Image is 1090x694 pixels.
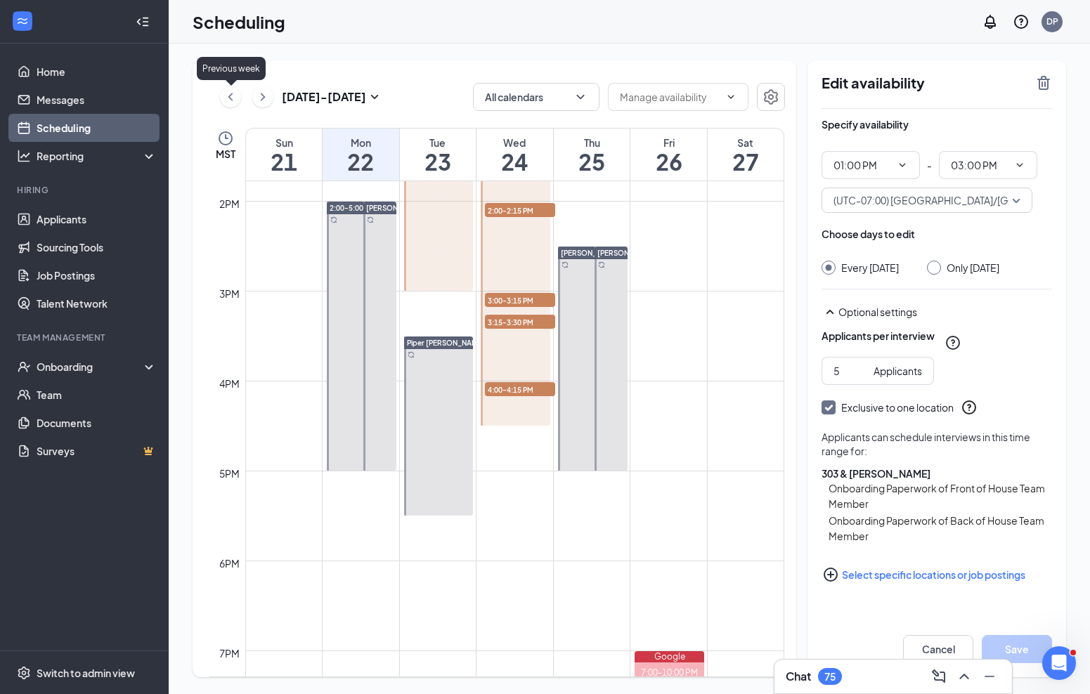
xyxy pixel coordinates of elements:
div: Optional settings [838,305,1052,319]
button: Select specific locations or job postingsPlusCircle [822,561,1052,589]
button: Minimize [978,665,1001,688]
svg: Sync [330,216,337,223]
a: Job Postings [37,261,157,289]
button: ChevronRight [252,86,273,107]
svg: SmallChevronUp [822,303,838,320]
div: Tue [400,136,476,150]
svg: Analysis [17,149,31,163]
svg: Settings [763,89,779,105]
a: September 22, 2025 [323,129,399,181]
svg: ChevronRight [256,89,270,105]
h3: Chat [786,669,811,684]
svg: Clock [217,130,234,147]
div: DP [1046,15,1058,27]
svg: UserCheck [17,360,31,374]
span: [PERSON_NAME] [366,204,425,212]
div: Fri [630,136,707,150]
span: 3:15-3:30 PM [485,315,555,329]
a: September 25, 2025 [554,129,630,181]
button: Settings [757,83,785,111]
h1: Scheduling [193,10,285,34]
div: 3pm [216,286,242,301]
h3: [DATE] - [DATE] [282,89,366,105]
a: SurveysCrown [37,437,157,465]
div: Sat [708,136,784,150]
span: Piper [PERSON_NAME] [407,339,485,347]
div: 4pm [216,376,242,391]
a: Team [37,381,157,409]
div: 7pm [216,646,242,661]
button: All calendarsChevronDown [473,83,599,111]
svg: PlusCircle [822,566,839,583]
div: Team Management [17,332,154,343]
div: Exclusive to one location [841,400,954,414]
span: Onboarding Paperwork of Front of House Team Member [829,480,1052,511]
div: Hiring [17,184,154,196]
a: September 23, 2025 [400,129,476,181]
svg: Collapse [136,15,150,29]
div: 75 [824,671,836,683]
svg: ChevronDown [1014,159,1025,171]
div: Only [DATE] [947,261,999,275]
div: Thu [554,136,630,150]
div: Applicants can schedule interviews in this time range for: [822,430,1052,458]
svg: Sync [598,261,605,268]
span: MST [216,147,235,161]
a: Talent Network [37,289,157,317]
svg: QuestionInfo [1013,13,1030,30]
a: Scheduling [37,114,157,142]
div: Applicants per interview [822,329,935,343]
h1: 26 [630,150,707,173]
div: Wed [476,136,553,150]
svg: QuestionInfo [961,399,978,416]
div: Onboarding [37,360,145,374]
h1: 22 [323,150,399,173]
div: 2pm [216,196,242,211]
a: Applicants [37,205,157,233]
svg: SmallChevronDown [366,89,383,105]
h1: 23 [400,150,476,173]
svg: Minimize [981,668,998,685]
div: Choose days to edit [822,227,915,241]
span: 3:00-3:15 PM [485,293,555,307]
div: 5pm [216,466,242,481]
svg: ChevronUp [956,668,973,685]
div: Google [635,651,704,662]
div: Optional settings [822,303,1052,320]
div: Applicants [874,363,922,379]
a: Messages [37,86,157,114]
svg: Sync [367,216,374,223]
h1: 27 [708,150,784,173]
button: Cancel [903,635,973,663]
span: [PERSON_NAME] [597,249,656,257]
h2: Edit availability [822,74,1027,91]
div: Specify availability [822,117,909,131]
span: 2:00-2:15 PM [485,203,555,217]
div: Mon [323,136,399,150]
svg: Sync [408,351,415,358]
button: ChevronUp [953,665,975,688]
svg: ChevronDown [573,90,588,104]
svg: Sync [562,261,569,268]
svg: Notifications [982,13,999,30]
a: Home [37,58,157,86]
svg: ChevronDown [725,91,737,103]
div: Switch to admin view [37,666,135,680]
span: [PERSON_NAME] [561,249,620,257]
svg: WorkstreamLogo [15,14,30,28]
h1: 25 [554,150,630,173]
svg: ChevronLeft [223,89,238,105]
div: Previous week [197,57,266,80]
a: September 24, 2025 [476,129,553,181]
svg: Settings [17,666,31,680]
h1: 24 [476,150,553,173]
div: - [822,151,1052,179]
a: September 27, 2025 [708,129,784,181]
span: Onboarding Paperwork of Back of House Team Member [829,513,1052,544]
svg: ChevronDown [897,159,908,171]
a: September 26, 2025 [630,129,707,181]
span: 2:00-5:00 PM [330,203,375,213]
iframe: Intercom live chat [1042,646,1076,680]
div: Reporting [37,149,157,163]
